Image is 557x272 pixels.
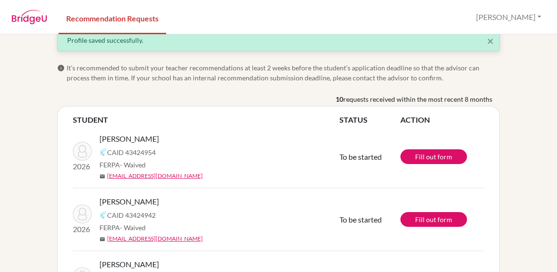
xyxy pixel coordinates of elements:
div: Profile saved successfully. [67,35,490,45]
img: BridgeU logo [11,10,47,24]
p: 2026 [73,223,92,235]
img: Common App logo [99,148,107,156]
th: STUDENT [73,114,339,126]
a: Recommendation Requests [59,1,166,34]
img: Antoine, Owen [73,204,92,223]
span: info [57,64,65,72]
span: mail [99,236,105,242]
span: × [487,34,494,48]
button: [PERSON_NAME] [472,8,546,26]
span: FERPA [99,160,146,170]
span: FERPA [99,223,146,233]
span: [PERSON_NAME] [99,259,159,270]
span: [PERSON_NAME] [99,196,159,207]
span: CAID 43424942 [107,210,156,220]
a: [EMAIL_ADDRESS][DOMAIN_NAME] [107,172,203,180]
a: Fill out form [400,149,467,164]
span: [PERSON_NAME] [99,133,159,145]
p: 2026 [73,161,92,172]
span: It’s recommended to submit your teacher recommendations at least 2 weeks before the student’s app... [67,63,500,83]
span: - Waived [120,161,146,169]
b: 10 [336,94,343,104]
span: To be started [339,215,382,224]
a: Fill out form [400,212,467,227]
img: Common App logo [99,211,107,219]
button: Close [487,35,494,47]
span: - Waived [120,223,146,232]
span: requests received within the most recent 8 months [343,94,492,104]
span: CAID 43424954 [107,147,156,157]
span: To be started [339,152,382,161]
th: ACTION [400,114,484,126]
a: [EMAIL_ADDRESS][DOMAIN_NAME] [107,234,203,243]
th: STATUS [339,114,400,126]
span: mail [99,174,105,179]
img: Abraham, Stefano [73,142,92,161]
